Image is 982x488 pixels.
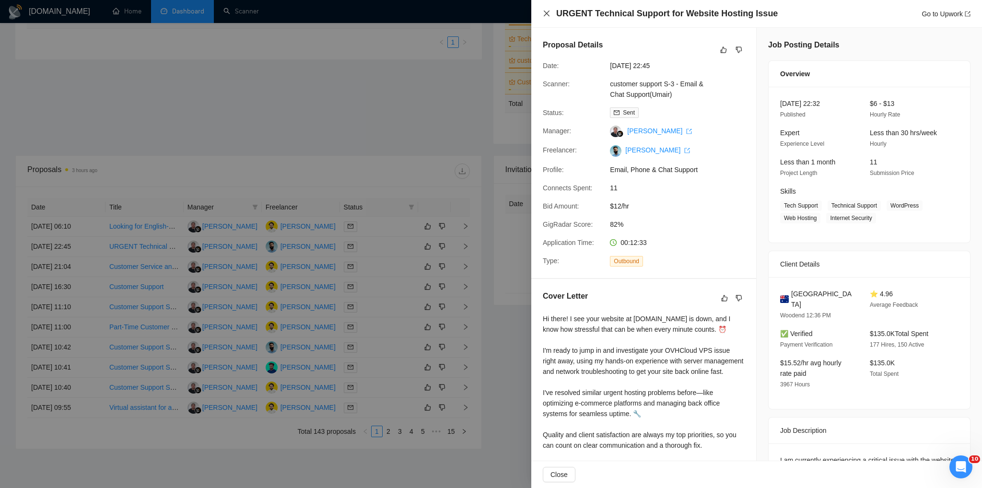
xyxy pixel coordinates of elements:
[922,10,970,18] a: Go to Upworkexport
[543,39,603,51] h5: Proposal Details
[870,129,937,137] span: Less than 30 hrs/week
[870,111,900,118] span: Hourly Rate
[780,111,806,118] span: Published
[686,128,692,134] span: export
[610,239,617,246] span: clock-circle
[543,202,579,210] span: Bid Amount:
[543,184,593,192] span: Connects Spent:
[870,371,899,377] span: Total Spent
[620,239,647,246] span: 00:12:33
[780,140,824,147] span: Experience Level
[780,359,842,377] span: $15.52/hr avg hourly rate paid
[870,170,914,176] span: Submission Price
[684,148,690,153] span: export
[543,290,588,302] h5: Cover Letter
[543,146,577,154] span: Freelancer:
[614,110,620,116] span: mail
[543,467,575,482] button: Close
[780,213,820,223] span: Web Hosting
[610,145,621,157] img: c1sgSOyCBqaBR5jgCRGyQOyF_HwPuPzarQ5ZhnsWP_QUF5b7eAf-RaywCrgDXbnceb
[870,290,893,298] span: ⭐ 4.96
[733,292,745,304] button: dislike
[791,289,854,310] span: [GEOGRAPHIC_DATA]
[780,381,810,388] span: 3967 Hours
[828,200,881,211] span: Technical Support
[870,359,895,367] span: $135.0K
[718,44,729,56] button: like
[721,294,728,302] span: like
[780,330,813,337] span: ✅ Verified
[870,302,918,308] span: Average Feedback
[870,140,887,147] span: Hourly
[543,239,594,246] span: Application Time:
[543,10,550,17] span: close
[780,100,820,107] span: [DATE] 22:32
[870,330,928,337] span: $135.0K Total Spent
[965,11,970,17] span: export
[610,219,754,230] span: 82%
[610,80,703,98] a: customer support S-3 - Email & Chat Support(Umair)
[627,127,692,135] a: [PERSON_NAME] export
[780,418,959,443] div: Job Description
[870,100,894,107] span: $6 - $13
[625,146,690,154] a: [PERSON_NAME] export
[736,46,742,54] span: dislike
[780,170,817,176] span: Project Length
[780,158,835,166] span: Less than 1 month
[543,257,559,265] span: Type:
[719,292,730,304] button: like
[780,69,810,79] span: Overview
[543,80,570,88] span: Scanner:
[780,312,831,319] span: Woodend 12:36 PM
[969,455,980,463] span: 10
[543,10,550,18] button: Close
[780,187,796,195] span: Skills
[768,39,839,51] h5: Job Posting Details
[623,109,635,116] span: Sent
[543,109,564,116] span: Status:
[610,164,754,175] span: Email, Phone & Chat Support
[780,294,789,304] img: 🇦🇺
[550,469,568,480] span: Close
[556,8,778,20] h4: URGENT Technical Support for Website Hosting Issue
[610,201,754,211] span: $12/hr
[543,166,564,174] span: Profile:
[617,130,623,137] img: gigradar-bm.png
[949,455,972,478] iframe: Intercom live chat
[720,46,727,54] span: like
[870,158,877,166] span: 11
[780,251,959,277] div: Client Details
[543,62,559,70] span: Date:
[780,200,822,211] span: Tech Support
[826,213,876,223] span: Internet Security
[870,341,924,348] span: 177 Hires, 150 Active
[543,221,593,228] span: GigRadar Score:
[733,44,745,56] button: dislike
[780,341,832,348] span: Payment Verification
[610,183,754,193] span: 11
[610,60,754,71] span: [DATE] 22:45
[610,256,643,267] span: Outbound
[736,294,742,302] span: dislike
[780,129,799,137] span: Expert
[543,127,571,135] span: Manager:
[887,200,923,211] span: WordPress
